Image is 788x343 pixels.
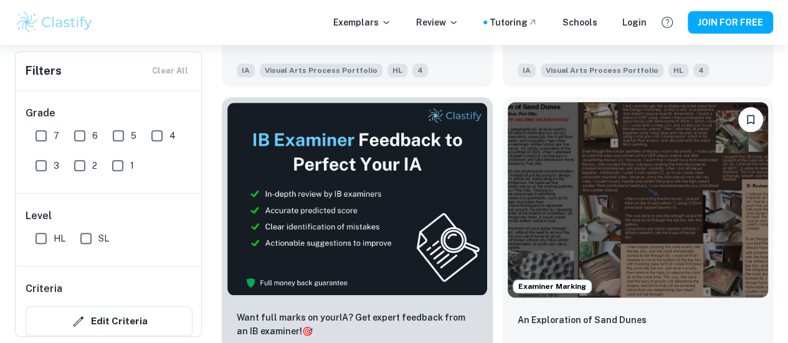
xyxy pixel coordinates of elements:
[54,159,59,172] span: 3
[416,16,458,29] p: Review
[333,16,391,29] p: Exemplars
[131,129,136,143] span: 5
[622,16,647,29] a: Login
[518,63,536,77] span: IA
[387,63,407,77] span: HL
[98,232,109,245] span: SL
[26,281,62,296] h6: Criteria
[518,313,647,327] p: An Exploration of Sand Dunes
[657,12,678,33] button: Help and Feedback
[26,209,192,223] h6: Level
[563,16,597,29] a: Schools
[738,107,763,132] button: Please log in to bookmark exemplars
[688,11,773,34] button: JOIN FOR FREE
[693,63,709,77] span: 4
[15,10,94,35] img: Clastify logo
[260,63,382,77] span: Visual Arts Process Portfolio
[508,102,769,298] img: Visual Arts Process Portfolio IA example thumbnail: An Exploration of Sand Dunes
[302,326,313,336] span: 🎯
[26,62,62,80] h6: Filters
[237,63,255,77] span: IA
[237,311,478,338] p: Want full marks on your IA ? Get expert feedback from an IB examiner!
[490,16,538,29] a: Tutoring
[668,63,688,77] span: HL
[169,129,176,143] span: 4
[54,232,65,245] span: HL
[92,159,97,172] span: 2
[92,129,98,143] span: 6
[513,281,591,292] span: Examiner Marking
[54,129,59,143] span: 7
[227,102,488,296] img: Thumbnail
[412,63,428,77] span: 4
[541,63,663,77] span: Visual Arts Process Portfolio
[130,159,134,172] span: 1
[26,306,192,336] button: Edit Criteria
[26,106,192,121] h6: Grade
